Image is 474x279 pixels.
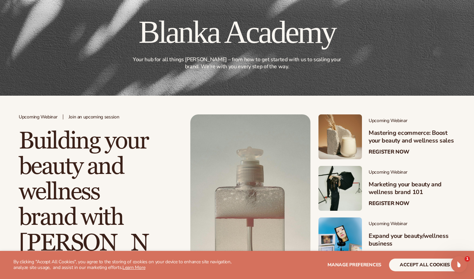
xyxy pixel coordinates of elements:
[13,259,244,271] p: By clicking "Accept All Cookies", you agree to the storing of cookies on your device to enhance s...
[369,221,455,227] span: Upcoming Webinar
[327,262,381,268] span: Manage preferences
[369,118,455,124] span: Upcoming Webinar
[369,232,455,248] h3: Expand your beauty/wellness business
[130,56,344,70] p: Your hub for all things [PERSON_NAME] – from how to get started with us to scaling your brand. We...
[389,259,461,271] button: accept all cookies
[369,200,409,207] a: Register Now
[369,149,409,155] a: Register Now
[327,259,381,271] button: Manage preferences
[465,256,470,262] span: 1
[369,129,455,145] h3: Mastering ecommerce: Boost your beauty and wellness sales
[19,114,58,120] span: Upcoming Webinar
[129,16,345,48] h1: Blanka Academy
[69,114,119,120] span: Join an upcoming session
[451,256,467,272] iframe: Intercom live chat
[122,264,145,271] a: Learn More
[369,170,455,175] span: Upcoming Webinar
[369,181,455,196] h3: Marketing your beauty and wellness brand 101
